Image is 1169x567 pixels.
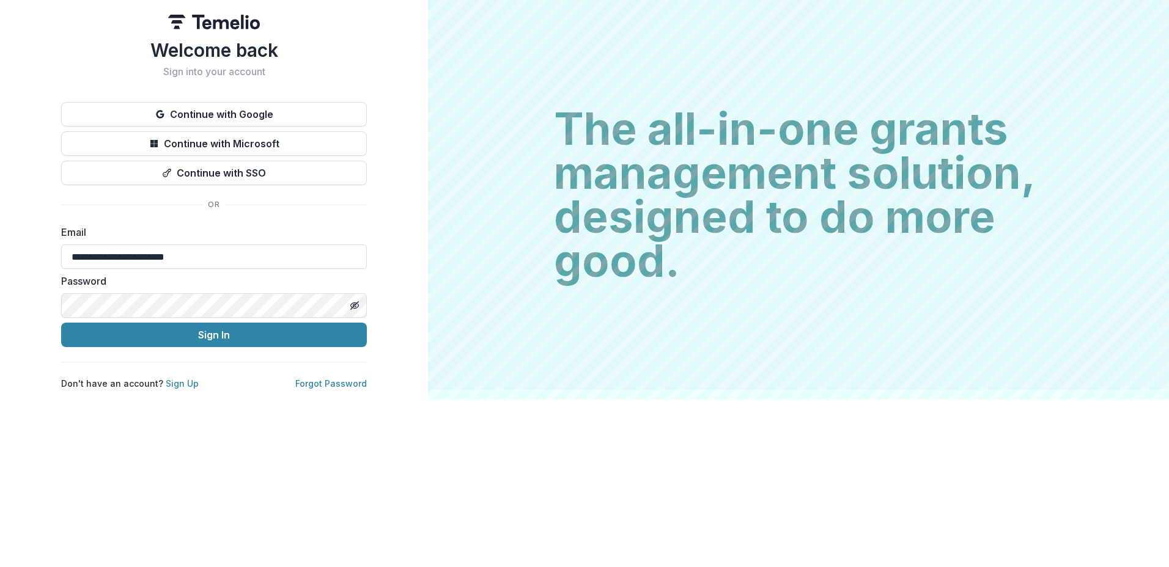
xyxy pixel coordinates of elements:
h2: Sign into your account [61,66,367,78]
img: Temelio [168,15,260,29]
a: Forgot Password [295,378,367,389]
label: Password [61,274,360,288]
a: Sign Up [166,378,199,389]
button: Continue with SSO [61,161,367,185]
button: Toggle password visibility [345,296,364,315]
p: Don't have an account? [61,377,199,390]
button: Continue with Microsoft [61,131,367,156]
button: Sign In [61,323,367,347]
label: Email [61,225,360,240]
h1: Welcome back [61,39,367,61]
button: Continue with Google [61,102,367,126]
